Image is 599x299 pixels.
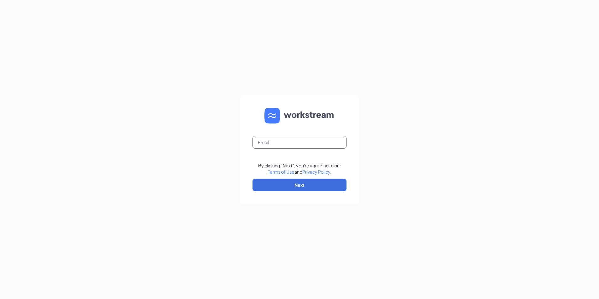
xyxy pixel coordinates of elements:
input: Email [253,136,346,149]
a: Terms of Use [268,169,294,175]
button: Next [253,179,346,191]
img: WS logo and Workstream text [264,108,335,123]
a: Privacy Policy [302,169,330,175]
div: By clicking "Next", you're agreeing to our and . [258,162,341,175]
